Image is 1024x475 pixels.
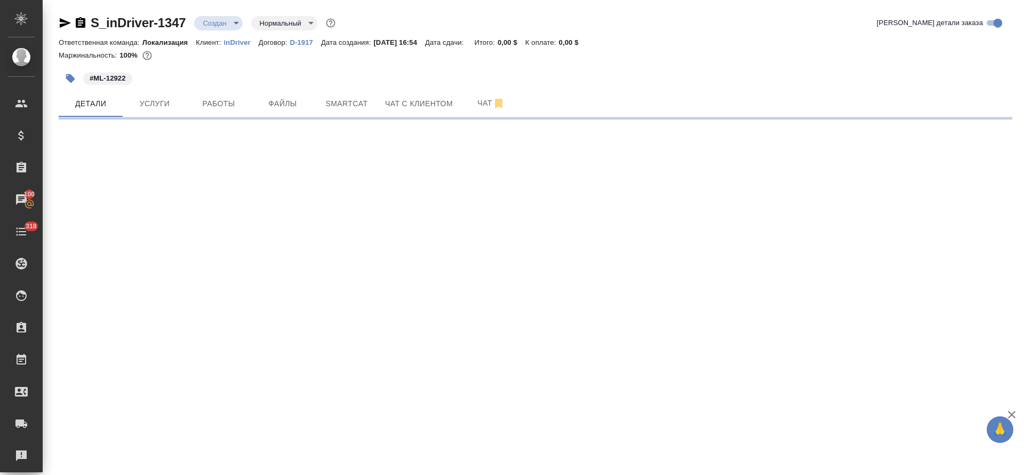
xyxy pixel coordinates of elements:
p: Дата сдачи: [425,38,466,46]
p: К оплате: [525,38,559,46]
span: 318 [19,221,43,232]
button: Добавить тэг [59,67,82,90]
p: inDriver [224,38,259,46]
a: S_inDriver-1347 [91,15,186,30]
button: 🙏 [987,416,1013,443]
span: [PERSON_NAME] детали заказа [877,18,983,28]
button: Доп статусы указывают на важность/срочность заказа [324,16,338,30]
p: #ML-12922 [90,73,126,84]
button: 0 [140,49,154,62]
button: Скопировать ссылку для ЯМессенджера [59,17,71,29]
p: Локализация [142,38,196,46]
p: 100% [119,51,140,59]
a: inDriver [224,37,259,46]
p: 0,00 $ [498,38,525,46]
div: Создан [194,16,242,30]
button: Нормальный [257,19,305,28]
p: Ответственная команда: [59,38,142,46]
span: 🙏 [991,418,1009,441]
p: Дата создания: [321,38,373,46]
button: Скопировать ссылку [74,17,87,29]
span: Чат с клиентом [385,97,453,110]
span: Услуги [129,97,180,110]
p: Маржинальность: [59,51,119,59]
div: Создан [251,16,317,30]
span: Работы [193,97,244,110]
p: D-1917 [290,38,321,46]
a: 318 [3,218,40,245]
p: Клиент: [196,38,223,46]
span: ML-12922 [82,73,133,82]
span: Smartcat [321,97,372,110]
span: Файлы [257,97,308,110]
p: 0,00 $ [559,38,587,46]
span: 100 [18,189,42,200]
p: [DATE] 16:54 [373,38,425,46]
p: Итого: [474,38,497,46]
span: Детали [65,97,116,110]
p: Договор: [259,38,290,46]
svg: Отписаться [492,97,505,110]
button: Создан [199,19,229,28]
span: Чат [466,97,517,110]
a: 100 [3,186,40,213]
a: D-1917 [290,37,321,46]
